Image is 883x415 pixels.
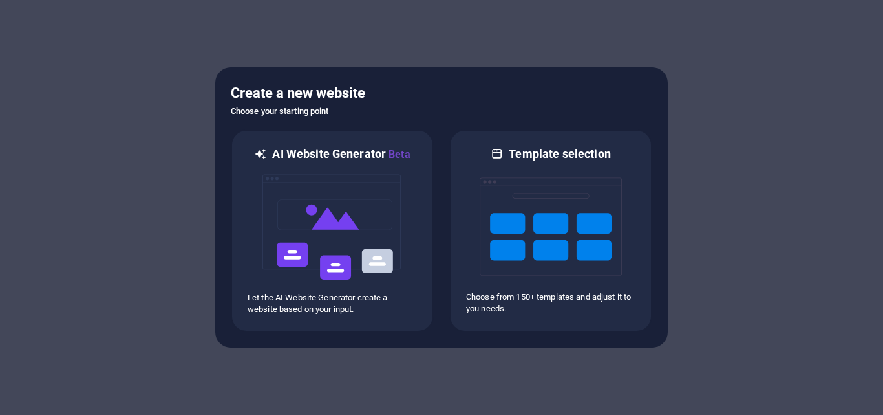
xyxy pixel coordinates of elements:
[272,146,410,163] h6: AI Website Generator
[261,163,403,292] img: ai
[248,292,417,315] p: Let the AI Website Generator create a website based on your input.
[231,129,434,332] div: AI Website GeneratorBetaaiLet the AI Website Generator create a website based on your input.
[231,104,652,119] h6: Choose your starting point
[449,129,652,332] div: Template selectionChoose from 150+ templates and adjust it to you needs.
[466,291,635,315] p: Choose from 150+ templates and adjust it to you needs.
[509,146,610,162] h6: Template selection
[386,148,410,161] span: Beta
[231,83,652,104] h5: Create a new website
